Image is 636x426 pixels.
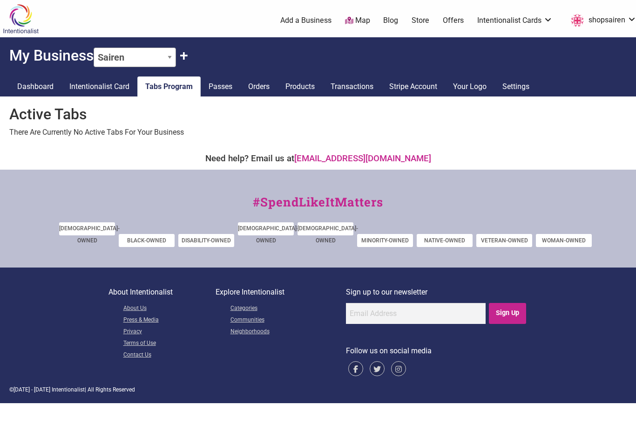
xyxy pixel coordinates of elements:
a: Woman-Owned [542,237,586,244]
a: Orders [240,76,277,97]
input: Email Address [346,303,486,324]
a: Categories [230,303,346,315]
a: Tabs Program [137,76,201,97]
a: [DEMOGRAPHIC_DATA]-Owned [238,225,298,244]
button: Claim Another [180,47,188,64]
span: Intentionalist [52,386,85,393]
a: Products [277,76,323,97]
a: Communities [230,315,346,326]
a: Blog [383,15,398,26]
p: Follow us on social media [346,345,528,357]
span: [DATE] - [DATE] [14,386,50,393]
a: Black-Owned [127,237,166,244]
a: Your Logo [445,76,494,97]
a: Stripe Account [381,76,445,97]
p: Explore Intentionalist [216,286,346,298]
a: Press & Media [123,315,216,326]
a: About Us [123,303,216,315]
a: Privacy [123,326,216,338]
a: Add a Business [280,15,332,26]
a: Offers [443,15,464,26]
a: [DEMOGRAPHIC_DATA]-Owned [59,225,120,244]
a: Passes [201,76,240,97]
p: Sign up to our newsletter [346,286,528,298]
div: © | All Rights Reserved [9,385,627,394]
a: Store [412,15,429,26]
a: Terms of Use [123,338,216,350]
a: Intentionalist Cards [477,15,553,26]
a: Veteran-Owned [481,237,528,244]
a: Neighborhoods [230,326,346,338]
a: Intentionalist Card [61,76,137,97]
a: Native-Owned [424,237,465,244]
a: Transactions [323,76,381,97]
a: Disability-Owned [182,237,231,244]
h2: Active Tabs [9,105,627,123]
a: [EMAIL_ADDRESS][DOMAIN_NAME] [294,153,431,164]
input: Sign Up [489,303,527,324]
a: Dashboard [9,76,61,97]
div: Need help? Email us at [5,152,631,165]
a: Minority-Owned [361,237,409,244]
a: Contact Us [123,350,216,361]
a: [DEMOGRAPHIC_DATA]-Owned [298,225,358,244]
a: Settings [494,76,537,97]
a: Map [345,15,370,26]
p: About Intentionalist [108,286,216,298]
